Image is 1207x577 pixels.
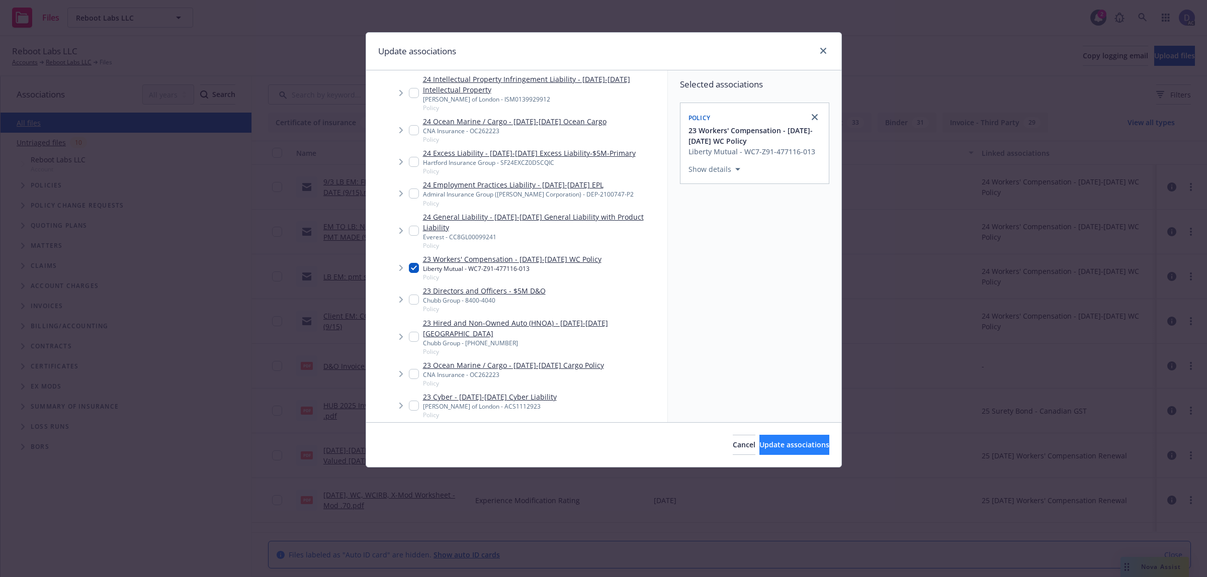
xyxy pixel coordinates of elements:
button: 23 Workers' Compensation - [DATE]-[DATE] WC Policy [688,125,823,146]
a: close [817,45,829,57]
a: 24 Excess Liability - [DATE]-[DATE] Excess Liability-$5M-Primary [423,148,636,158]
span: Policy [423,135,607,144]
div: Liberty Mutual - WC7-Z91-477116-013 [423,264,601,273]
span: Policy [423,379,604,388]
span: Policy [423,104,663,112]
div: [PERSON_NAME] of London - ACS1112923 [423,402,557,411]
div: Liberty Mutual - WC7-Z91-477116-013 [688,146,823,157]
a: 24 General Liability - [DATE]-[DATE] General Liability with Product Liability [423,212,663,233]
h1: Update associations [378,45,456,58]
div: Everest - CC8GL00099241 [423,233,663,241]
span: Policy [423,167,636,175]
button: Update associations [759,435,829,455]
span: Policy [423,347,663,356]
div: CNA Insurance - OC262223 [423,127,607,135]
div: Hartford Insurance Group - SF24EXCZ0DSCQIC [423,158,636,167]
div: Chubb Group - [PHONE_NUMBER] [423,339,663,347]
div: [PERSON_NAME] of London - ISM0139929912 [423,95,663,104]
span: Policy [423,411,557,419]
button: Cancel [733,435,755,455]
span: Policy [423,241,663,250]
span: Selected associations [680,78,829,90]
a: 23 Workers' Compensation - [DATE]-[DATE] WC Policy [423,254,601,264]
span: Cancel [733,440,755,449]
a: 23 Ocean Marine / Cargo - [DATE]-[DATE] Cargo Policy [423,360,604,370]
a: 23 Cyber - [DATE]-[DATE] Cyber Liability [423,392,557,402]
span: Policy [423,199,634,208]
button: Show details [684,163,744,175]
div: Chubb Group - 8400-4040 [423,296,546,305]
a: 24 Ocean Marine / Cargo - [DATE]-[DATE] Ocean Cargo [423,116,607,127]
span: Policy [423,305,546,313]
a: 23 Hired and Non-Owned Auto (HNOA) - [DATE]-[DATE] [GEOGRAPHIC_DATA] [423,318,663,339]
a: 23 Directors and Officers - $5M D&O [423,285,546,296]
div: Admiral Insurance Group ([PERSON_NAME] Corporation) - DEP-2100747-P2 [423,190,634,199]
a: 24 Intellectual Property Infringement Liability - [DATE]-[DATE] Intellectual Property [423,74,663,95]
span: Policy [688,114,711,122]
span: Update associations [759,440,829,449]
span: Policy [423,273,601,281]
a: 24 Employment Practices Liability - [DATE]-[DATE] EPL [423,179,634,190]
div: CNA Insurance - OC262223 [423,370,604,379]
a: close [809,111,821,123]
